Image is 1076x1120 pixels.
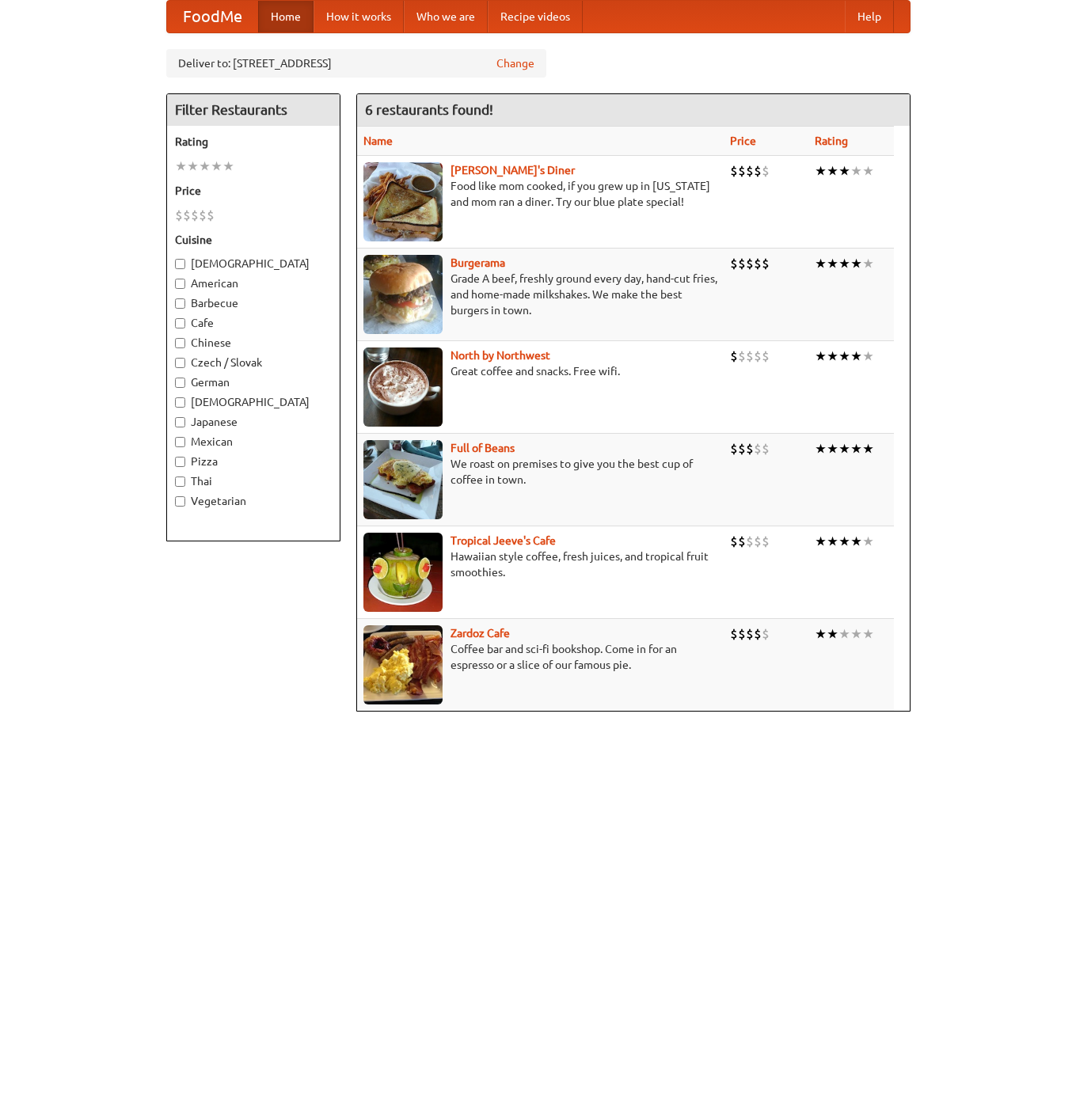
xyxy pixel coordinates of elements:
[175,457,185,467] input: Pizza
[738,440,746,457] li: $
[258,1,314,32] a: Home
[404,1,488,32] a: Who we are
[175,259,185,269] input: [DEMOGRAPHIC_DATA]
[363,135,393,147] a: Name
[363,549,717,580] p: Hawaiian style coffee, fresh juices, and tropical fruit smoothies.
[363,347,443,427] img: north.jpg
[862,533,874,550] li: ★
[363,255,443,334] img: burgerama.jpg
[862,347,874,365] li: ★
[211,158,222,175] li: ★
[191,207,199,224] li: $
[762,533,770,550] li: $
[746,533,754,550] li: $
[746,162,754,180] li: $
[762,625,770,643] li: $
[746,440,754,457] li: $
[175,434,332,450] label: Mexican
[815,440,827,457] li: ★
[754,533,762,550] li: $
[827,533,838,550] li: ★
[175,315,332,331] label: Cafe
[363,456,717,488] p: We roast on premises to give you the best cup of coffee in town.
[451,442,515,454] a: Full of Beans
[363,641,717,673] p: Coffee bar and sci-fi bookshop. Come in for an espresso or a slice of our famous pie.
[730,135,756,147] a: Price
[175,454,332,469] label: Pizza
[207,207,215,224] li: $
[222,158,234,175] li: ★
[746,347,754,365] li: $
[738,162,746,180] li: $
[363,440,443,519] img: beans.jpg
[815,625,827,643] li: ★
[815,135,848,147] a: Rating
[363,162,443,241] img: sallys.jpg
[754,255,762,272] li: $
[827,255,838,272] li: ★
[451,534,556,547] a: Tropical Jeeve's Cafe
[175,378,185,388] input: German
[815,347,827,365] li: ★
[746,255,754,272] li: $
[451,627,510,640] b: Zardoz Cafe
[730,440,738,457] li: $
[175,493,332,509] label: Vegetarian
[862,440,874,457] li: ★
[175,473,332,489] label: Thai
[496,55,534,71] a: Change
[451,164,575,177] a: [PERSON_NAME]'s Diner
[488,1,583,32] a: Recipe videos
[175,394,332,410] label: [DEMOGRAPHIC_DATA]
[762,162,770,180] li: $
[827,625,838,643] li: ★
[175,295,332,311] label: Barbecue
[175,298,185,309] input: Barbecue
[175,496,185,507] input: Vegetarian
[314,1,404,32] a: How it works
[730,347,738,365] li: $
[451,349,550,362] a: North by Northwest
[183,207,191,224] li: $
[754,162,762,180] li: $
[175,335,332,351] label: Chinese
[363,271,717,318] p: Grade A beef, freshly ground every day, hand-cut fries, and home-made milkshakes. We make the bes...
[175,437,185,447] input: Mexican
[175,134,332,150] h5: Rating
[850,162,862,180] li: ★
[175,256,332,271] label: [DEMOGRAPHIC_DATA]
[815,533,827,550] li: ★
[730,625,738,643] li: $
[175,232,332,248] h5: Cuisine
[738,347,746,365] li: $
[850,255,862,272] li: ★
[838,255,850,272] li: ★
[175,207,183,224] li: $
[451,256,505,269] a: Burgerama
[730,533,738,550] li: $
[175,275,332,291] label: American
[815,255,827,272] li: ★
[167,1,258,32] a: FoodMe
[175,397,185,408] input: [DEMOGRAPHIC_DATA]
[199,158,211,175] li: ★
[754,440,762,457] li: $
[363,625,443,704] img: zardoz.jpg
[838,625,850,643] li: ★
[827,162,838,180] li: ★
[175,374,332,390] label: German
[827,347,838,365] li: ★
[167,94,340,126] h4: Filter Restaurants
[754,625,762,643] li: $
[815,162,827,180] li: ★
[862,625,874,643] li: ★
[175,318,185,328] input: Cafe
[187,158,199,175] li: ★
[838,440,850,457] li: ★
[762,440,770,457] li: $
[730,162,738,180] li: $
